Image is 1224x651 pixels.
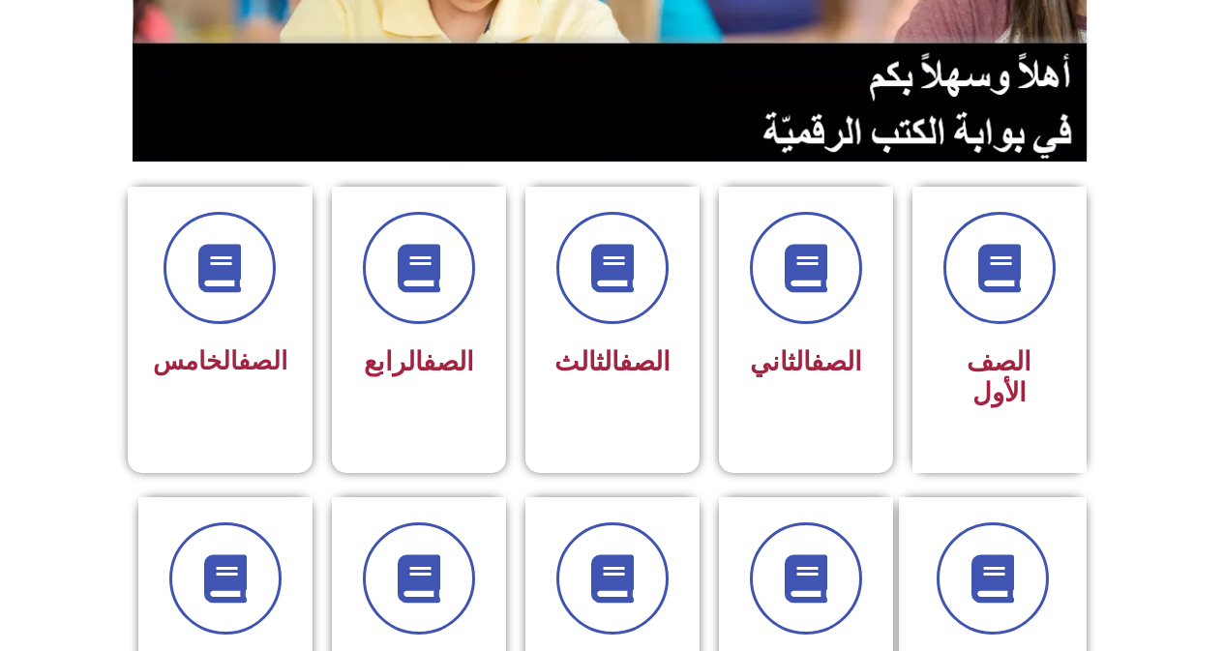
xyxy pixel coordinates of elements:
[364,346,474,377] span: الرابع
[238,346,287,375] a: الصف
[967,346,1031,408] span: الصف الأول
[811,346,862,377] a: الصف
[423,346,474,377] a: الصف
[554,346,671,377] span: الثالث
[153,346,287,375] span: الخامس
[750,346,862,377] span: الثاني
[619,346,671,377] a: الصف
